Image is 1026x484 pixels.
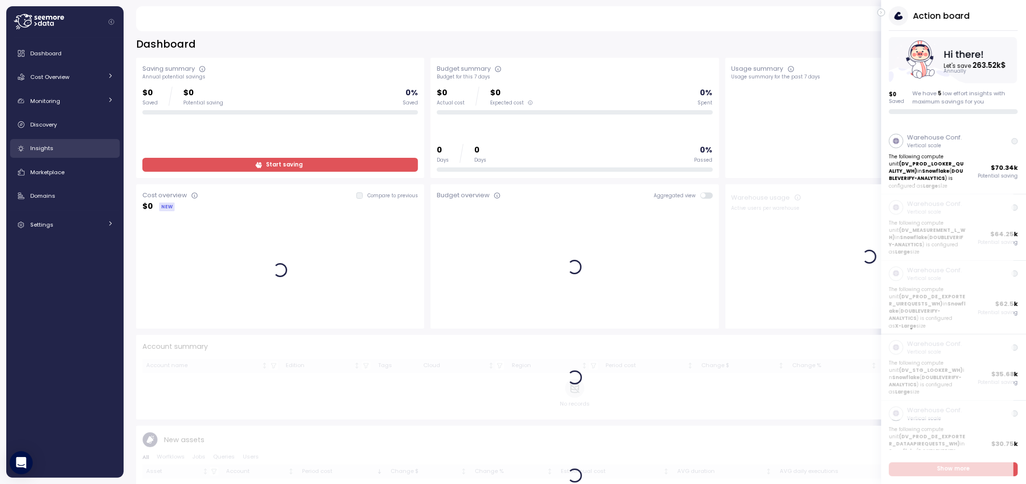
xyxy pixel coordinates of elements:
[142,158,418,172] a: Start saving
[889,153,967,190] p: The following compute unit in ( ) is configured as size
[10,451,33,474] div: Open Intercom Messenger
[10,67,120,87] a: Cost Overview
[367,192,418,199] p: Compare to previous
[907,142,962,149] p: Vertical scale
[10,215,120,234] a: Settings
[437,144,449,157] p: 0
[490,87,533,100] p: $0
[912,89,1018,105] div: We have low effort insights with maximum savings for you
[732,64,784,74] div: Usage summary
[136,38,196,51] h2: Dashboard
[695,157,713,164] div: Passed
[142,87,158,100] p: $0
[142,191,187,200] div: Cost overview
[474,157,486,164] div: Days
[30,192,55,200] span: Domains
[889,90,905,98] p: $ 0
[907,133,962,142] p: Warehouse Conf.
[403,100,418,106] div: Saved
[105,18,117,25] button: Collapse navigation
[437,87,465,100] p: $0
[437,157,449,164] div: Days
[10,139,120,158] a: Insights
[142,74,418,80] div: Annual potential savings
[437,100,465,106] div: Actual cost
[889,168,963,181] strong: DOUBLEVERIFY-ANALYTICS
[10,186,120,205] a: Domains
[474,144,486,157] p: 0
[183,87,223,100] p: $0
[159,203,175,211] div: NEW
[30,168,64,176] span: Marketplace
[142,64,195,74] div: Saving summary
[183,100,223,106] div: Potential saving
[405,87,418,100] p: 0 %
[945,60,1007,70] text: Let's save
[923,168,950,174] strong: Snowflake
[30,221,53,229] span: Settings
[991,163,1018,173] p: $ 70.34k
[700,144,713,157] p: 0 %
[978,173,1018,179] p: Potential saving
[881,128,1026,194] a: Warehouse Conf.Vertical scaleThe following compute unit(DV_PROD_LOOKER_QUALITY_WH)inSnowflake(DOU...
[938,89,941,97] span: 5
[10,91,120,111] a: Monitoring
[896,323,917,329] strong: X-Large
[30,121,57,128] span: Discovery
[913,10,970,22] h3: Action board
[974,60,1007,70] tspan: 263.52k $
[889,98,905,105] p: Saved
[10,44,120,63] a: Dashboard
[437,191,490,200] div: Budget overview
[437,74,712,80] div: Budget for this 7 days
[732,74,1007,80] div: Usage summary for the past 7 days
[266,158,303,171] span: Start saving
[889,161,964,174] strong: (DV_PROD_LOOKER_QUALITY_WH)
[30,73,69,81] span: Cost Overview
[30,97,60,105] span: Monitoring
[924,183,938,189] strong: Large
[10,115,120,134] a: Discovery
[945,68,967,75] text: Annually
[10,163,120,182] a: Marketplace
[30,50,62,57] span: Dashboard
[142,200,153,213] p: $ 0
[700,87,713,100] p: 0 %
[698,100,713,106] div: Spent
[142,100,158,106] div: Saved
[490,100,524,106] span: Expected cost
[437,64,491,74] div: Budget summary
[30,144,53,152] span: Insights
[654,192,700,199] span: Aggregated view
